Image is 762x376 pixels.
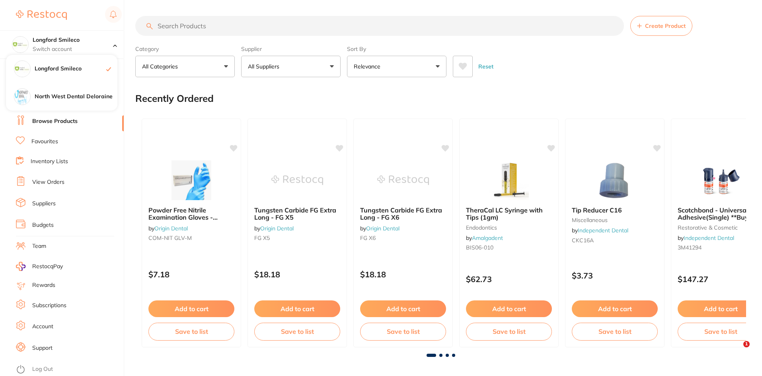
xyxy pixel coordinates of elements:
[727,341,746,360] iframe: Intercom live chat
[248,62,283,70] p: All Suppliers
[360,300,446,317] button: Add to cart
[354,62,384,70] p: Relevance
[572,217,658,223] small: miscellaneous
[32,221,54,229] a: Budgets
[360,225,400,232] span: by
[254,235,340,241] small: FG X5
[135,45,235,53] label: Category
[16,363,121,376] button: Log Out
[31,158,68,166] a: Inventory Lists
[572,227,628,234] span: by
[166,160,217,200] img: Powder Free Nitrile Examination Gloves - Medium
[476,56,496,77] button: Reset
[32,302,66,310] a: Subscriptions
[377,160,429,200] img: Tungsten Carbide FG Extra Long - FG X6
[466,300,552,317] button: Add to cart
[572,300,658,317] button: Add to cart
[572,271,658,280] p: $3.73
[466,323,552,340] button: Save to list
[366,225,400,232] a: Origin Dental
[148,323,234,340] button: Save to list
[32,242,46,250] a: Team
[142,62,181,70] p: All Categories
[12,37,28,53] img: Longford Smileco
[32,117,78,125] a: Browse Products
[135,56,235,77] button: All Categories
[148,225,188,232] span: by
[135,16,624,36] input: Search Products
[483,160,535,200] img: TheraCal LC Syringe with Tips (1gm)
[16,262,25,271] img: RestocqPay
[148,270,234,279] p: $7.18
[16,10,67,20] img: Restocq Logo
[241,45,341,53] label: Supplier
[271,160,323,200] img: Tungsten Carbide FG Extra Long - FG X5
[360,207,446,221] b: Tungsten Carbide FG Extra Long - FG X6
[148,235,234,241] small: COM-NIT GLV-M
[32,344,53,352] a: Support
[154,225,188,232] a: Origin Dental
[347,56,446,77] button: Relevance
[148,300,234,317] button: Add to cart
[578,227,628,234] a: Independent Dental
[572,323,658,340] button: Save to list
[684,234,734,242] a: Independent Dental
[31,138,58,146] a: Favourites
[360,323,446,340] button: Save to list
[32,323,53,331] a: Account
[572,207,658,214] b: Tip Reducer C16
[32,281,55,289] a: Rewards
[254,270,340,279] p: $18.18
[254,323,340,340] button: Save to list
[695,160,746,200] img: Scotchbond - Universal Plus Adhesive(Single) **Buy 3 Receive 1 x Filtek XTE Universal Refill Caps...
[32,365,53,373] a: Log Out
[630,16,692,36] button: Create Product
[35,65,106,73] h4: Longford Smileco
[33,36,113,44] h4: Longford Smileco
[466,234,503,242] span: by
[32,263,63,271] span: RestocqPay
[32,200,56,208] a: Suppliers
[16,262,63,271] a: RestocqPay
[254,300,340,317] button: Add to cart
[135,93,214,104] h2: Recently Ordered
[35,93,117,101] h4: North West Dental Deloraine
[14,89,30,105] img: North West Dental Deloraine
[572,237,658,244] small: CKC16A
[360,270,446,279] p: $18.18
[347,45,446,53] label: Sort By
[32,178,64,186] a: View Orders
[14,61,30,77] img: Longford Smileco
[148,207,234,221] b: Powder Free Nitrile Examination Gloves - Medium
[678,234,734,242] span: by
[360,235,446,241] small: FG X6
[260,225,294,232] a: Origin Dental
[466,244,552,251] small: BIS06-010
[33,45,113,53] p: Switch account
[472,234,503,242] a: Amalgadent
[589,160,641,200] img: Tip Reducer C16
[645,23,686,29] span: Create Product
[466,275,552,284] p: $62.73
[466,207,552,221] b: TheraCal LC Syringe with Tips (1gm)
[16,6,67,24] a: Restocq Logo
[743,341,750,347] span: 1
[241,56,341,77] button: All Suppliers
[466,224,552,231] small: endodontics
[254,225,294,232] span: by
[254,207,340,221] b: Tungsten Carbide FG Extra Long - FG X5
